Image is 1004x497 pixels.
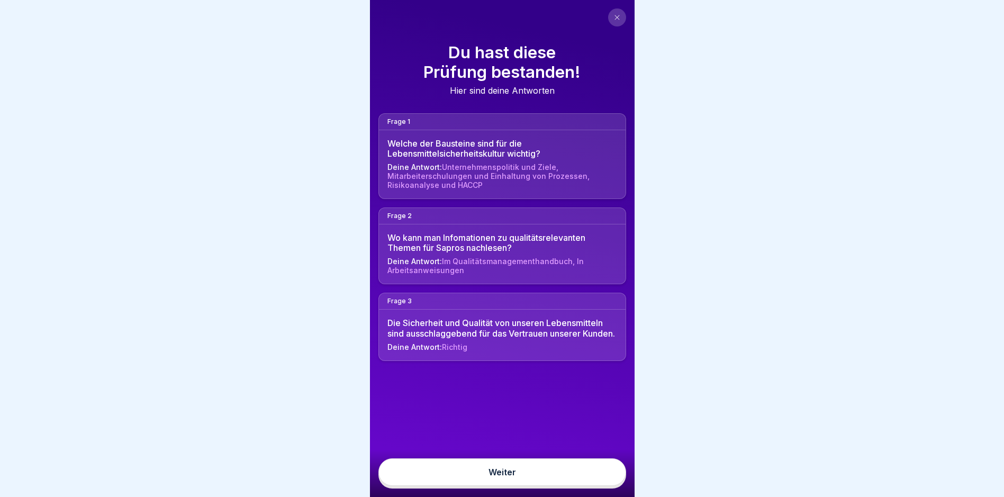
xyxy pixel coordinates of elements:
[387,257,617,275] div: Deine Antwort:
[442,342,467,351] span: Richtig
[387,233,617,253] div: Wo kann man Infomationen zu qualitätsrelevanten Themen für Sapros nachlesen?
[378,86,626,96] div: Hier sind deine Antworten
[387,163,617,189] div: Deine Antwort:
[387,162,590,189] span: Unternehmenspolitik und Ziele, Mitarbeiterschulungen und Einhaltung von Prozessen, Risikoanalyse ...
[379,293,626,310] div: Frage 3
[379,208,626,224] div: Frage 2
[387,318,617,338] div: Die Sicherheit und Qualität von unseren Lebensmitteln sind ausschlaggebend für das Vertrauen unse...
[387,139,617,159] div: Welche der Bausteine sind für die Lebensmittelsicherheitskultur wichtig?
[379,114,626,130] div: Frage 1
[387,257,584,275] span: Im Qualitätsmanagementhandbuch, In Arbeitsanweisungen
[378,458,626,486] a: Weiter
[378,42,626,82] h1: Du hast diese Prüfung bestanden!
[387,343,617,352] div: Deine Antwort:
